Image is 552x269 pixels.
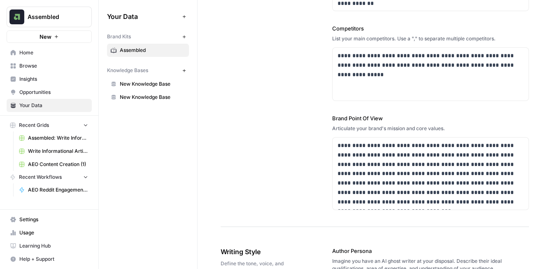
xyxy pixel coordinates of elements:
a: Opportunities [7,86,92,99]
span: Assembled [28,13,77,21]
span: Writing Style [221,247,286,257]
span: Assembled: Write Informational Article [28,134,88,142]
span: Home [19,49,88,56]
label: Author Persona [332,247,529,255]
a: Browse [7,59,92,73]
span: Brand Kits [107,33,131,40]
span: Insights [19,75,88,83]
span: Usage [19,229,88,236]
a: Write Informational Article [15,145,92,158]
span: Browse [19,62,88,70]
a: Learning Hub [7,239,92,253]
button: Recent Grids [7,119,92,131]
div: Articulate your brand's mission and core values. [332,125,529,132]
span: Your Data [107,12,179,21]
span: AEO Content Creation (1) [28,161,88,168]
span: Recent Workflows [19,173,62,181]
label: Brand Point Of View [332,114,529,122]
span: Knowledge Bases [107,67,148,74]
button: Help + Support [7,253,92,266]
span: Help + Support [19,255,88,263]
a: Home [7,46,92,59]
a: Settings [7,213,92,226]
span: New Knowledge Base [120,94,185,101]
a: Your Data [7,99,92,112]
a: Assembled: Write Informational Article [15,131,92,145]
span: Opportunities [19,89,88,96]
a: AEO Reddit Engagement - Fork [15,183,92,196]
span: New [40,33,51,41]
button: Workspace: Assembled [7,7,92,27]
a: Assembled [107,44,189,57]
button: New [7,30,92,43]
span: Learning Hub [19,242,88,250]
span: Recent Grids [19,122,49,129]
a: New Knowledge Base [107,91,189,104]
span: Settings [19,216,88,223]
a: New Knowledge Base [107,77,189,91]
span: New Knowledge Base [120,80,185,88]
div: List your main competitors. Use a "," to separate multiple competitors. [332,35,529,42]
a: AEO Content Creation (1) [15,158,92,171]
span: Assembled [120,47,185,54]
a: Usage [7,226,92,239]
label: Competitors [332,24,529,33]
span: Your Data [19,102,88,109]
span: AEO Reddit Engagement - Fork [28,186,88,194]
span: Write Informational Article [28,147,88,155]
a: Insights [7,73,92,86]
button: Recent Workflows [7,171,92,183]
img: Assembled Logo [9,9,24,24]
